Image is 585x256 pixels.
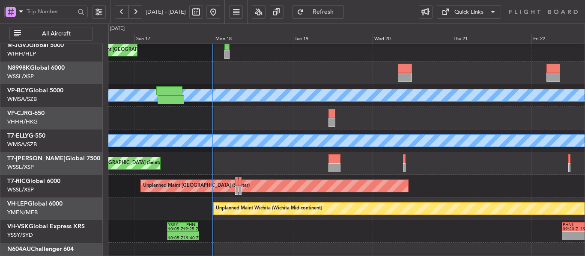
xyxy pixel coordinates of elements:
[563,236,579,240] div: -
[7,156,100,162] a: T7-[PERSON_NAME]Global 7500
[23,31,90,37] span: All Aircraft
[7,133,29,139] span: T7-ELLY
[7,88,29,94] span: VP-BCY
[437,5,501,19] button: Quick Links
[293,34,372,44] div: Tue 19
[7,110,28,116] span: VP-CJR
[7,88,63,94] a: VP-BCYGlobal 5000
[563,223,579,227] div: PHNL
[7,42,29,48] span: M-JGVJ
[7,110,45,116] a: VP-CJRG-650
[292,5,344,19] button: Refresh
[27,5,75,18] input: Trip Number
[7,73,34,80] a: WSSL/XSP
[64,157,164,170] div: Planned Maint [GEOGRAPHIC_DATA] (Seletar)
[183,227,197,231] div: 19:25 Z
[7,224,85,230] a: VH-VSKGlobal Express XRS
[7,231,33,239] a: YSSY/SYD
[183,223,197,227] div: PHNL
[7,246,31,252] span: N604AU
[7,163,34,171] a: WSSL/XSP
[563,227,579,231] div: 09:20 Z
[306,9,341,15] span: Refresh
[183,236,198,240] div: 19:40 Z
[452,34,531,44] div: Thu 21
[146,8,186,16] span: [DATE] - [DATE]
[7,186,34,194] a: WSSL/XSP
[110,25,125,32] div: [DATE]
[373,34,452,44] div: Wed 20
[143,179,250,192] div: Unplanned Maint [GEOGRAPHIC_DATA] (Seletar)
[214,34,293,44] div: Mon 18
[168,223,182,227] div: YSSY
[134,34,214,44] div: Sun 17
[7,95,37,103] a: WMSA/SZB
[7,178,26,184] span: T7-RIC
[7,50,36,58] a: WIHH/HLP
[9,27,93,41] button: All Aircraft
[7,224,29,230] span: VH-VSK
[80,44,181,56] div: Planned Maint [GEOGRAPHIC_DATA] (Seletar)
[7,201,28,207] span: VH-LEP
[7,178,60,184] a: T7-RICGlobal 6000
[216,202,322,215] div: Unplanned Maint Wichita (Wichita Mid-continent)
[7,65,65,71] a: N8998KGlobal 6000
[7,42,64,48] a: M-JGVJGlobal 5000
[7,201,63,207] a: VH-LEPGlobal 6000
[168,227,182,231] div: 10:05 Z
[7,209,38,216] a: YMEN/MEB
[454,8,484,17] div: Quick Links
[7,65,30,71] span: N8998K
[168,236,183,240] div: 10:05 Z
[7,118,38,126] a: VHHH/HKG
[7,141,37,148] a: WMSA/SZB
[7,133,45,139] a: T7-ELLYG-550
[7,246,74,252] a: N604AUChallenger 604
[7,156,66,162] span: T7-[PERSON_NAME]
